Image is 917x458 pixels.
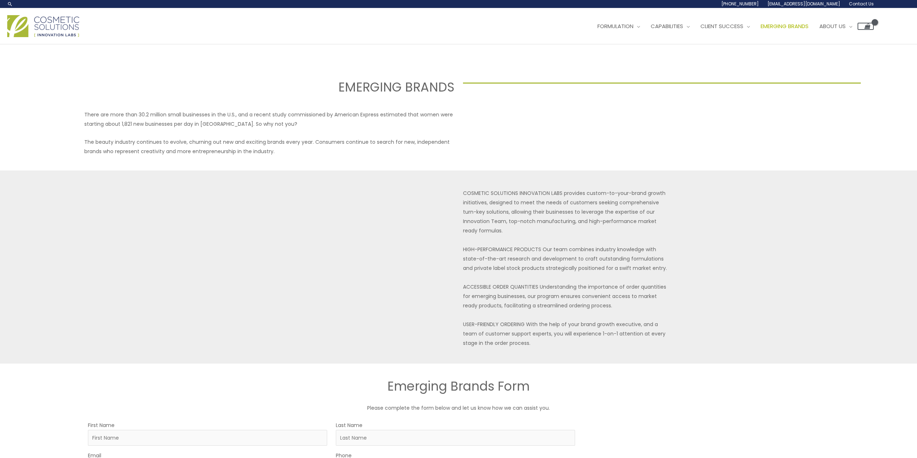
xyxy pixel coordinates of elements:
[597,22,633,30] span: Formulation
[84,137,454,156] p: The beauty industry continues to evolve, churning out new and exciting brands every year. Consume...
[84,110,454,129] p: There are more than 30.2 million small businesses in the U.S., and a recent study commissioned by...
[721,1,759,7] span: [PHONE_NUMBER]
[88,430,327,446] input: First Name
[645,15,695,37] a: Capabilities
[592,15,645,37] a: Formulation
[695,15,755,37] a: Client Success
[755,15,814,37] a: Emerging Brands
[814,15,858,37] a: About Us
[761,22,809,30] span: Emerging Brands
[587,15,874,37] nav: Site Navigation
[56,79,454,95] h2: EMERGING BRANDS
[336,422,362,429] label: Last Name
[7,1,13,7] a: Search icon link
[336,430,575,446] input: Last Name
[651,22,683,30] span: Capabilities
[700,22,743,30] span: Client Success
[242,403,675,413] p: Please complete the form below and let us know how we can assist you.
[242,378,675,395] h2: Emerging Brands Form
[767,1,840,7] span: [EMAIL_ADDRESS][DOMAIN_NAME]
[7,15,79,37] img: Cosmetic Solutions Logo
[858,23,874,30] a: View Shopping Cart, empty
[463,188,669,348] p: COSMETIC SOLUTIONS INNOVATION LABS provides custom-to-your-brand growth initiatives, designed to ...
[849,1,874,7] span: Contact Us
[819,22,846,30] span: About Us
[88,422,115,429] label: First Name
